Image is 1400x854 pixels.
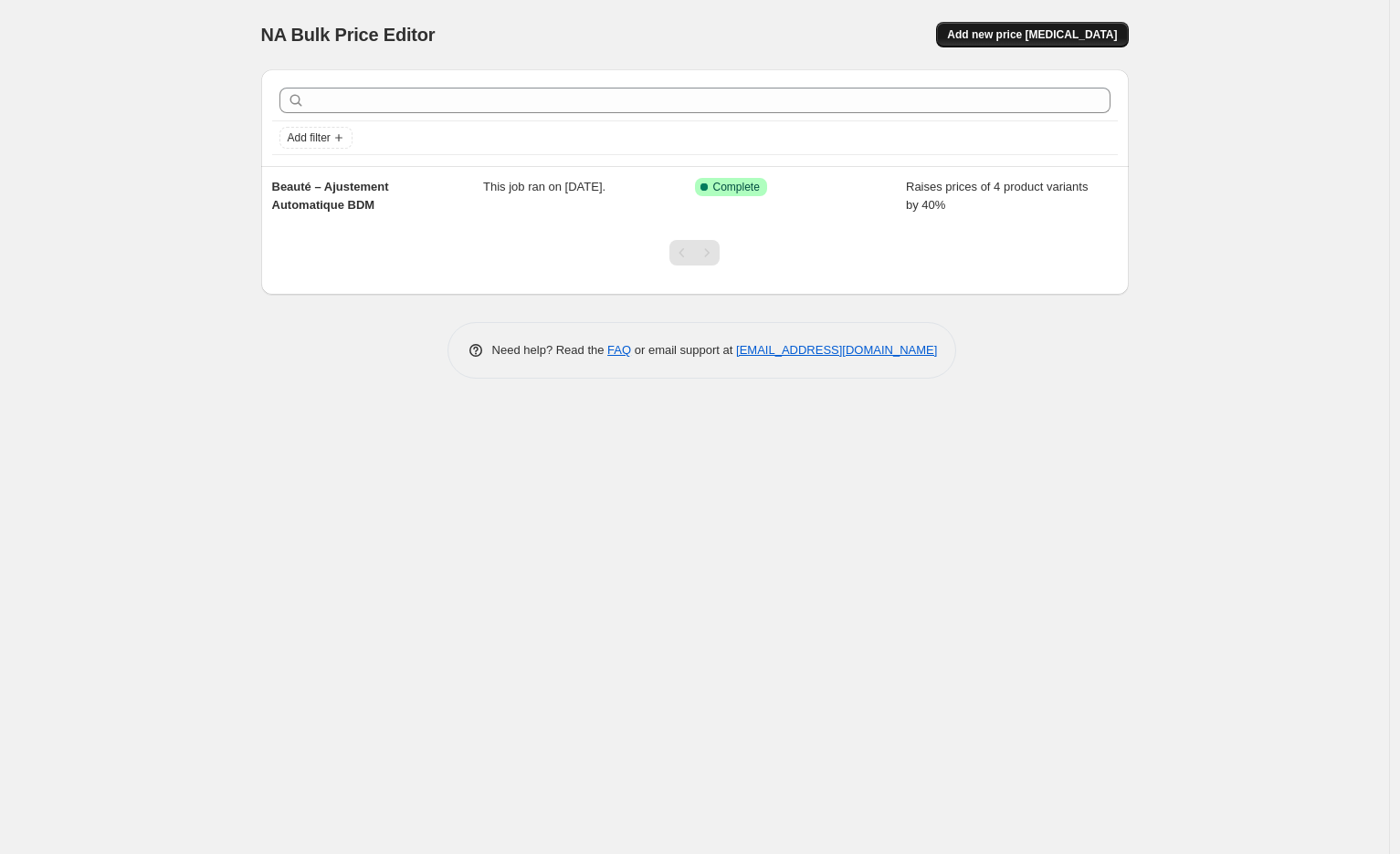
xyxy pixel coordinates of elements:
[631,343,736,357] span: or email support at
[713,180,760,194] span: Complete
[492,343,608,357] span: Need help? Read the
[607,343,631,357] a: FAQ
[669,240,720,266] nav: Pagination
[483,180,605,193] span: This job ran on [DATE].
[906,180,1088,212] span: Raises prices of 4 product variants by 40%
[947,27,1117,42] span: Add new price [MEDICAL_DATA]
[272,180,389,212] span: Beauté – Ajustement Automatique BDM
[736,343,937,357] a: [EMAIL_ADDRESS][DOMAIN_NAME]
[279,127,353,149] button: Add filter
[936,22,1128,47] button: Add new price [MEDICAL_DATA]
[261,25,436,45] span: NA Bulk Price Editor
[288,130,331,145] span: Add filter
